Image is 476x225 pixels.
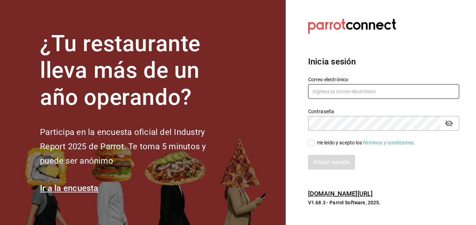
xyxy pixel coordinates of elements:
[317,139,415,146] div: He leído y acepto los
[40,125,229,168] h2: Participa en la encuesta oficial del Industry Report 2025 de Parrot. Te toma 5 minutos y puede se...
[308,84,459,99] input: Ingresa tu correo electrónico
[308,109,459,114] label: Contraseña
[308,55,459,68] h3: Inicia sesión
[362,140,415,145] a: Términos y condiciones.
[308,199,459,206] p: V1.68.3 - Parrot Software, 2025.
[443,117,455,129] button: passwordField
[40,30,229,111] h1: ¿Tu restaurante lleva más de un año operando?
[308,77,459,82] label: Correo electrónico
[308,190,373,197] a: [DOMAIN_NAME][URL]
[40,183,98,193] a: Ir a la encuesta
